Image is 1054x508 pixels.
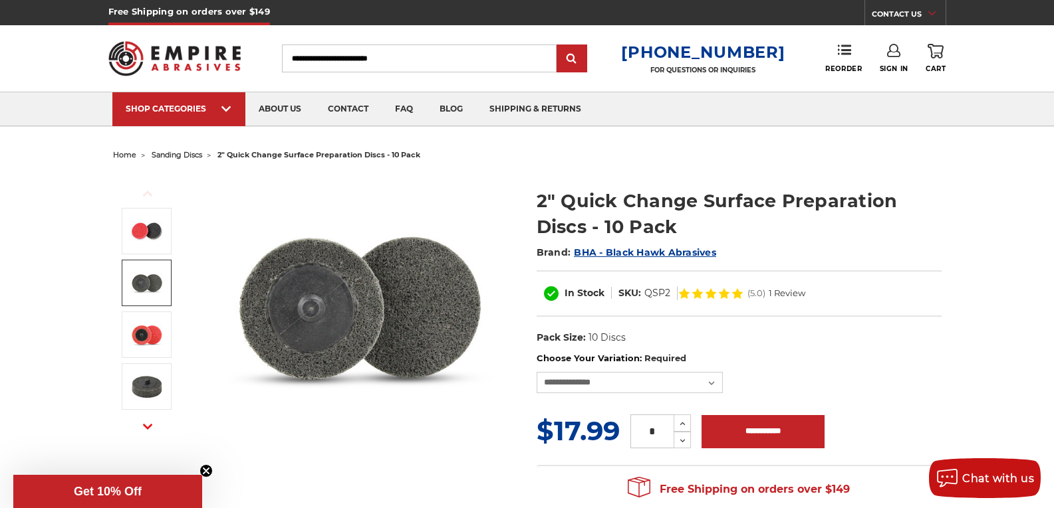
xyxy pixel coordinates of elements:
a: blog [426,92,476,126]
small: Required [644,353,686,363]
span: In Stock [565,287,604,299]
p: FOR QUESTIONS OR INQUIRIES [621,66,785,74]
a: sanding discs [152,150,202,159]
button: Chat with us [929,458,1041,498]
a: about us [245,92,315,126]
img: 2" roll on silicon carbide grain metal prep discs [130,370,164,403]
a: home [113,150,136,159]
button: Previous [132,179,164,208]
div: Get 10% OffClose teaser [13,475,202,508]
span: Sign In [880,64,908,73]
span: (5.0) [747,289,765,297]
dt: SKU: [618,286,641,300]
a: Reorder [825,44,862,72]
a: faq [382,92,426,126]
button: Close teaser [199,464,213,477]
dt: Pack Size: [537,331,586,345]
span: 1 Review [769,289,805,297]
label: Choose Your Variation: [537,352,942,365]
h1: 2" Quick Change Surface Preparation Discs - 10 Pack [537,188,942,240]
button: Next [132,412,164,441]
a: contact [315,92,382,126]
img: 2 inch red fine surface prep quick change discs [130,318,164,351]
a: CONTACT US [872,7,946,25]
span: Cart [926,64,946,73]
img: 2 inch surface preparation discs [130,214,164,248]
img: Empire Abrasives [108,33,241,84]
div: SHOP CATEGORIES [126,104,232,114]
span: Reorder [825,64,862,73]
span: Chat with us [962,472,1034,485]
span: Free Shipping on orders over $149 [628,476,850,503]
span: Brand: [537,246,571,258]
span: $17.99 [537,414,620,447]
span: 2" quick change surface preparation discs - 10 pack [217,150,420,159]
dd: QSP2 [644,286,670,300]
img: 2 inch gray very fine surface prep quick change discs [130,266,164,299]
img: 2 inch surface preparation discs [227,174,493,440]
dd: 10 Discs [589,331,626,345]
input: Submit [559,46,585,72]
span: Get 10% Off [74,485,142,498]
a: shipping & returns [476,92,594,126]
a: BHA - Black Hawk Abrasives [574,246,716,258]
a: [PHONE_NUMBER] [621,42,785,62]
a: Cart [926,44,946,73]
